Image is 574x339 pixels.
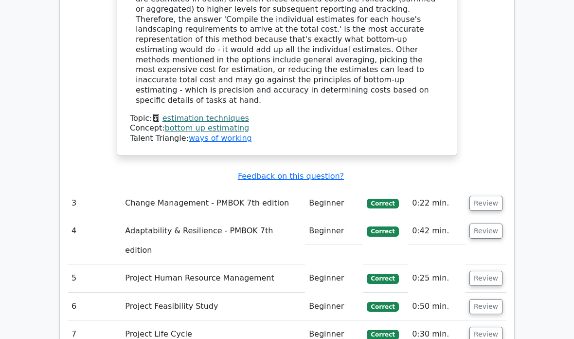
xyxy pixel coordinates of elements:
button: Review [469,224,502,239]
button: Review [469,196,502,211]
td: Beginner [305,264,363,292]
td: Beginner [305,189,363,217]
td: Adaptability & Resilience - PMBOK 7th edition [121,217,305,264]
td: Beginner [305,217,363,245]
td: Beginner [305,293,363,320]
td: 0:42 min. [408,217,466,245]
td: 0:22 min. [408,189,466,217]
td: 0:50 min. [408,293,466,320]
td: Change Management - PMBOK 7th edition [121,189,305,217]
td: 0:25 min. [408,264,466,292]
a: Feedback on this question? [238,171,344,181]
td: 4 [68,217,121,264]
a: bottom up estimating [165,123,250,132]
div: Topic: [130,113,444,124]
span: Correct [367,302,398,312]
button: Review [469,299,502,314]
div: Concept: [130,123,444,133]
a: estimation techniques [162,113,249,123]
button: Review [469,271,502,286]
a: ways of working [189,133,252,143]
td: Project Human Resource Management [121,264,305,292]
td: Project Feasibility Study [121,293,305,320]
span: Correct [367,274,398,283]
span: Correct [367,226,398,236]
td: 3 [68,189,121,217]
td: 6 [68,293,121,320]
span: Correct [367,199,398,208]
div: Talent Triangle: [130,113,444,144]
td: 5 [68,264,121,292]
